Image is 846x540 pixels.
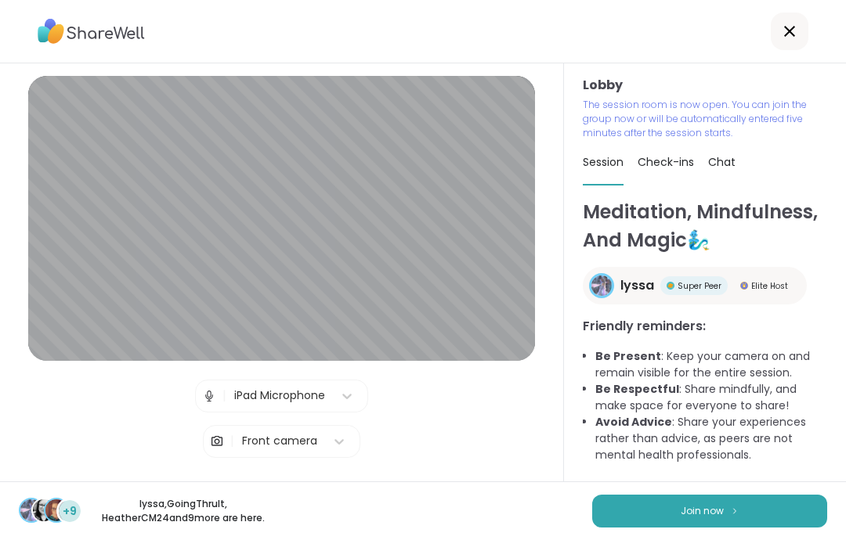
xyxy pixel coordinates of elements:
img: HeatherCM24 [45,499,67,521]
img: Super Peer [667,282,674,290]
p: The session room is now open. You can join the group now or will be automatically entered five mi... [583,98,808,140]
div: iPad Microphone [234,387,325,404]
h3: Lobby [583,76,827,95]
span: Join now [681,504,724,518]
li: : Share your experiences rather than advice, as peers are not mental health professionals. [595,414,827,463]
img: ShareWell Logomark [730,506,739,515]
span: Session [583,154,624,170]
span: Elite Host [751,280,788,292]
h3: Friendly reminders: [583,317,827,336]
img: Microphone [202,380,216,412]
span: +9 [63,503,77,520]
span: lyssa [620,276,654,295]
img: lyssa [20,499,42,521]
p: lyssa , GoingThruIt , HeatherCM24 and 9 more are here. [96,497,271,525]
a: lyssalyssaSuper PeerSuper PeerElite HostElite Host [583,267,807,304]
img: Elite Host [740,282,748,290]
b: Be Respectful [595,381,679,397]
img: Camera [210,426,224,457]
b: Avoid Advice [595,414,672,430]
span: | [230,426,234,457]
img: ShareWell Logo [38,13,145,49]
span: Chat [708,154,736,170]
b: Be Present [595,348,661,364]
li: : Share mindfully, and make space for everyone to share! [595,381,827,414]
span: Super Peer [678,280,721,292]
span: | [222,380,226,412]
span: Test speaker and microphone [201,480,363,494]
li: : Keep your camera on and remain visible for the entire session. [595,348,827,381]
button: Join now [592,495,827,527]
button: Test speaker and microphone [194,470,370,503]
h1: Meditation, Mindfulness, And Magic🧞‍♂️ [583,198,827,254]
div: Front camera [242,433,317,449]
img: lyssa [591,275,612,296]
span: Check-ins [638,154,694,170]
img: GoingThruIt [33,499,55,521]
